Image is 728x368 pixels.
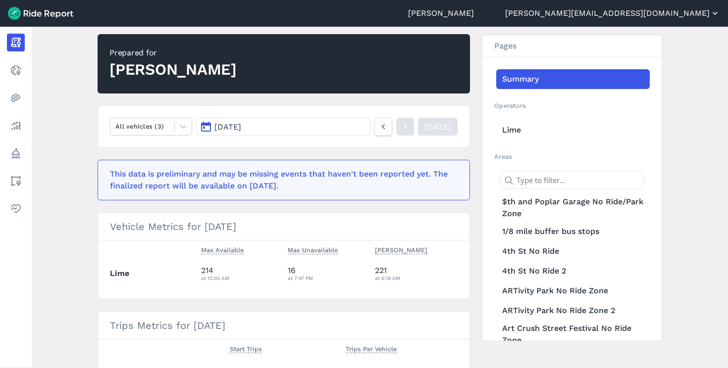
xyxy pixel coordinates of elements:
[7,117,25,135] a: Analyze
[110,168,452,192] div: This data is preliminary and may be missing events that haven't been reported yet. The finalized ...
[109,47,237,59] div: Prepared for
[230,343,262,355] button: Start Trips
[496,69,650,89] a: Summary
[288,274,367,282] div: at 7:47 PM
[496,321,650,348] a: Art Crush Street Festival No Ride Zone
[496,120,650,140] a: Lime
[98,312,469,339] h3: Trips Metrics for [DATE]
[98,213,469,240] h3: Vehicle Metrics for [DATE]
[288,244,338,254] span: Max Unavailable
[288,244,338,256] button: Max Unavailable
[7,89,25,107] a: Heatmaps
[408,7,474,19] a: [PERSON_NAME]
[346,343,397,353] span: Trips Per Vehicle
[288,265,367,282] div: 16
[375,265,458,282] div: 221
[109,59,237,81] div: [PERSON_NAME]
[418,118,458,136] a: [DATE]
[201,265,280,282] div: 214
[7,144,25,162] a: Policy
[201,244,244,254] span: Max Available
[201,244,244,256] button: Max Available
[496,301,650,321] a: ARTivity Park No Ride Zone 2
[500,171,644,189] input: Type to filter...
[346,343,397,355] button: Trips Per Vehicle
[496,281,650,301] a: ARTivity Park No Ride Zone
[201,274,280,282] div: at 12:02 AM
[110,260,197,287] th: Lime
[482,35,662,57] h3: Pages
[7,172,25,190] a: Areas
[494,101,650,110] h2: Operators
[505,7,720,19] button: [PERSON_NAME][EMAIL_ADDRESS][DOMAIN_NAME]
[496,261,650,281] a: 4th St No Ride 2
[7,61,25,79] a: Realtime
[496,241,650,261] a: 4th St No Ride
[375,244,427,254] span: [PERSON_NAME]
[214,122,241,132] span: [DATE]
[196,118,370,136] button: [DATE]
[496,194,650,222] a: $th and Poplar Garage No Ride/Park Zone
[7,200,25,218] a: Health
[7,34,25,51] a: Report
[375,274,458,282] div: at 6:18 AM
[8,7,73,20] img: Ride Report
[494,152,650,161] h2: Areas
[230,343,262,353] span: Start Trips
[375,244,427,256] button: [PERSON_NAME]
[496,222,650,241] a: 1/8 mile buffer bus stops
